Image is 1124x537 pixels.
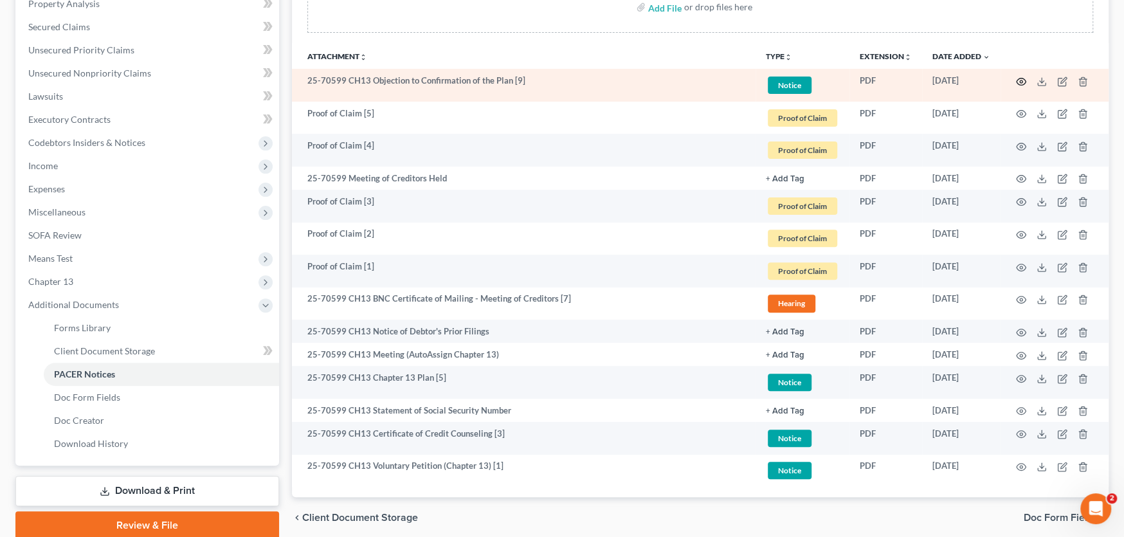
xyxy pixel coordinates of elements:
a: Proof of Claim [766,228,839,249]
td: [DATE] [922,167,1001,190]
span: Chapter 13 [28,276,73,287]
a: Unsecured Priority Claims [18,39,279,62]
td: [DATE] [922,455,1001,487]
span: SOFA Review [28,230,82,241]
td: 25-70599 CH13 Certificate of Credit Counseling [3] [292,422,756,455]
td: [DATE] [922,287,1001,320]
span: Additional Documents [28,299,119,310]
a: Proof of Claim [766,107,839,129]
td: [DATE] [922,422,1001,455]
a: Unsecured Nonpriority Claims [18,62,279,85]
a: SOFA Review [18,224,279,247]
span: Notice [768,374,811,391]
td: 25-70599 Meeting of Creditors Held [292,167,756,190]
a: + Add Tag [766,405,839,417]
span: PACER Notices [54,369,115,379]
i: expand_more [983,53,990,61]
iframe: Intercom live chat [1080,493,1111,524]
span: Hearing [768,295,815,312]
td: [DATE] [922,343,1001,366]
td: [DATE] [922,223,1001,255]
td: 25-70599 CH13 Chapter 13 Plan [5] [292,366,756,399]
a: Attachmentunfold_more [307,51,367,61]
span: Unsecured Nonpriority Claims [28,68,151,78]
td: 25-70599 CH13 BNC Certificate of Mailing - Meeting of Creditors [7] [292,287,756,320]
a: + Add Tag [766,325,839,338]
i: unfold_more [359,53,367,61]
td: PDF [849,102,922,134]
td: Proof of Claim [4] [292,134,756,167]
span: Notice [768,462,811,479]
td: PDF [849,287,922,320]
span: Means Test [28,253,73,264]
button: + Add Tag [766,407,804,415]
td: PDF [849,223,922,255]
button: + Add Tag [766,328,804,336]
a: Secured Claims [18,15,279,39]
td: PDF [849,422,922,455]
a: Download History [44,432,279,455]
span: Proof of Claim [768,262,837,280]
span: Doc Form Fields [1024,513,1098,523]
a: PACER Notices [44,363,279,386]
button: + Add Tag [766,175,804,183]
td: PDF [849,320,922,343]
span: Proof of Claim [768,109,837,127]
td: PDF [849,134,922,167]
i: chevron_left [292,513,302,523]
a: Hearing [766,293,839,314]
a: Notice [766,460,839,481]
a: Notice [766,75,839,96]
span: Proof of Claim [768,230,837,247]
td: PDF [849,167,922,190]
td: [DATE] [922,255,1001,287]
td: [DATE] [922,366,1001,399]
td: 25-70599 CH13 Statement of Social Security Number [292,399,756,422]
a: Extensionunfold_more [860,51,912,61]
span: Notice [768,430,811,447]
td: [DATE] [922,134,1001,167]
a: Client Document Storage [44,340,279,363]
td: [DATE] [922,69,1001,102]
a: Lawsuits [18,85,279,108]
td: PDF [849,366,922,399]
td: PDF [849,455,922,487]
td: PDF [849,255,922,287]
button: Doc Form Fields chevron_right [1024,513,1109,523]
i: unfold_more [784,53,792,61]
span: Income [28,160,58,171]
td: PDF [849,69,922,102]
span: Forms Library [54,322,111,333]
span: Secured Claims [28,21,90,32]
td: 25-70599 CH13 Notice of Debtor's Prior Filings [292,320,756,343]
td: 25-70599 CH13 Meeting (AutoAssign Chapter 13) [292,343,756,366]
td: [DATE] [922,320,1001,343]
td: Proof of Claim [3] [292,190,756,223]
td: Proof of Claim [2] [292,223,756,255]
div: or drop files here [684,1,752,14]
span: Notice [768,77,811,94]
span: Proof of Claim [768,197,837,215]
span: Miscellaneous [28,206,86,217]
a: + Add Tag [766,349,839,361]
td: [DATE] [922,399,1001,422]
td: 25-70599 CH13 Voluntary Petition (Chapter 13) [1] [292,455,756,487]
span: Executory Contracts [28,114,111,125]
a: Proof of Claim [766,260,839,282]
a: Executory Contracts [18,108,279,131]
td: Proof of Claim [5] [292,102,756,134]
td: [DATE] [922,190,1001,223]
span: Codebtors Insiders & Notices [28,137,145,148]
a: Notice [766,428,839,449]
button: + Add Tag [766,351,804,360]
a: Doc Form Fields [44,386,279,409]
a: Proof of Claim [766,140,839,161]
a: Notice [766,372,839,393]
span: Client Document Storage [302,513,418,523]
td: 25-70599 CH13 Objection to Confirmation of the Plan [9] [292,69,756,102]
a: + Add Tag [766,172,839,185]
button: TYPEunfold_more [766,53,792,61]
td: PDF [849,190,922,223]
span: Doc Creator [54,415,104,426]
td: PDF [849,343,922,366]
